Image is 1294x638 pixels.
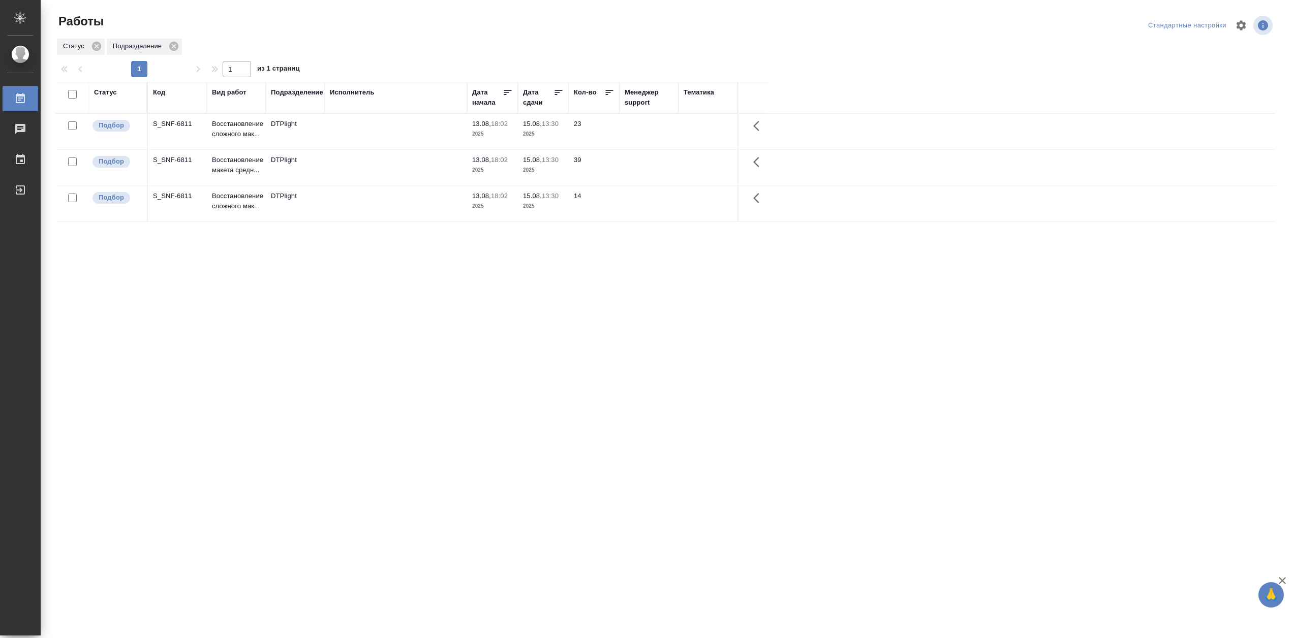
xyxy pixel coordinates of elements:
[257,62,300,77] span: из 1 страниц
[153,191,202,201] div: S_SNF-6811
[1262,584,1280,605] span: 🙏
[472,165,513,175] p: 2025
[107,39,182,55] div: Подразделение
[542,192,559,200] p: 13:30
[56,13,104,29] span: Работы
[747,114,772,138] button: Здесь прячутся важные кнопки
[747,150,772,174] button: Здесь прячутся важные кнопки
[523,165,564,175] p: 2025
[569,150,620,185] td: 39
[491,192,508,200] p: 18:02
[569,114,620,149] td: 23
[212,191,261,211] p: Восстановление сложного мак...
[153,87,165,98] div: Код
[472,129,513,139] p: 2025
[212,155,261,175] p: Восстановление макета средн...
[99,120,124,131] p: Подбор
[153,119,202,129] div: S_SNF-6811
[91,191,142,205] div: Можно подбирать исполнителей
[491,120,508,127] p: 18:02
[472,201,513,211] p: 2025
[523,87,553,108] div: Дата сдачи
[542,156,559,164] p: 13:30
[1229,13,1253,38] span: Настроить таблицу
[523,192,542,200] p: 15.08,
[542,120,559,127] p: 13:30
[91,155,142,169] div: Можно подбирать исполнителей
[472,192,491,200] p: 13.08,
[523,156,542,164] p: 15.08,
[472,120,491,127] p: 13.08,
[625,87,673,108] div: Менеджер support
[523,120,542,127] p: 15.08,
[99,156,124,167] p: Подбор
[472,87,503,108] div: Дата начала
[523,129,564,139] p: 2025
[91,119,142,133] div: Можно подбирать исполнителей
[1146,18,1229,34] div: split button
[271,87,323,98] div: Подразделение
[212,119,261,139] p: Восстановление сложного мак...
[491,156,508,164] p: 18:02
[99,193,124,203] p: Подбор
[63,41,88,51] p: Статус
[266,114,325,149] td: DTPlight
[94,87,117,98] div: Статус
[747,186,772,210] button: Здесь прячутся важные кнопки
[1258,582,1284,608] button: 🙏
[569,186,620,221] td: 14
[574,87,597,98] div: Кол-во
[1253,16,1275,35] span: Посмотреть информацию
[212,87,247,98] div: Вид работ
[57,39,105,55] div: Статус
[472,156,491,164] p: 13.08,
[330,87,375,98] div: Исполнитель
[266,186,325,221] td: DTPlight
[266,150,325,185] td: DTPlight
[153,155,202,165] div: S_SNF-6811
[684,87,714,98] div: Тематика
[523,201,564,211] p: 2025
[113,41,165,51] p: Подразделение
